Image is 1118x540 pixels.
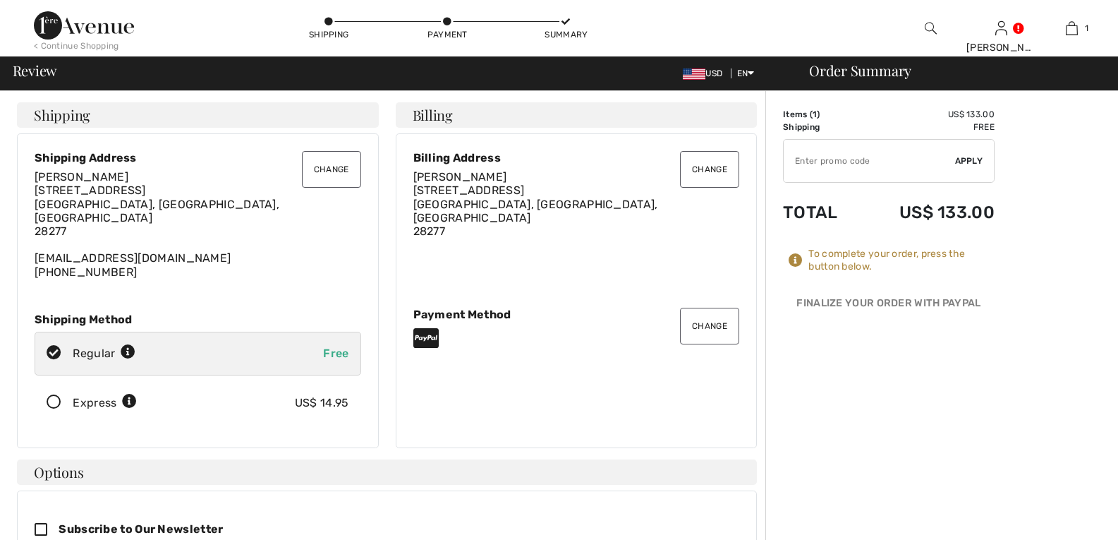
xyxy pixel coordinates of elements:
[413,108,453,122] span: Billing
[34,40,119,52] div: < Continue Shopping
[792,64,1110,78] div: Order Summary
[966,40,1035,55] div: [PERSON_NAME]
[925,20,937,37] img: search the website
[35,151,361,164] div: Shipping Address
[413,184,658,238] span: [STREET_ADDRESS] [GEOGRAPHIC_DATA], [GEOGRAPHIC_DATA], [GEOGRAPHIC_DATA] 28277
[860,121,995,133] td: Free
[683,68,705,80] img: US Dollar
[783,296,995,317] div: Finalize Your Order with PayPal
[35,313,361,326] div: Shipping Method
[955,155,983,167] span: Apply
[34,108,90,122] span: Shipping
[683,68,728,78] span: USD
[1085,22,1088,35] span: 1
[737,68,755,78] span: EN
[995,21,1007,35] a: Sign In
[426,28,468,41] div: Payment
[308,28,350,41] div: Shipping
[783,121,860,133] td: Shipping
[295,395,349,412] div: US$ 14.95
[34,11,134,40] img: 1ère Avenue
[1066,20,1078,37] img: My Bag
[302,151,361,188] button: Change
[13,64,57,78] span: Review
[413,170,507,184] span: [PERSON_NAME]
[35,170,361,279] div: [EMAIL_ADDRESS][DOMAIN_NAME] [PHONE_NUMBER]
[680,308,739,344] button: Change
[783,108,860,121] td: Items ( )
[413,151,740,164] div: Billing Address
[813,109,817,119] span: 1
[35,184,279,238] span: [STREET_ADDRESS] [GEOGRAPHIC_DATA], [GEOGRAPHIC_DATA], [GEOGRAPHIC_DATA] 28277
[784,140,955,182] input: Promo code
[860,188,995,236] td: US$ 133.00
[17,460,757,485] h4: Options
[860,108,995,121] td: US$ 133.00
[680,151,739,188] button: Change
[413,308,740,321] div: Payment Method
[783,188,860,236] td: Total
[73,395,137,412] div: Express
[995,20,1007,37] img: My Info
[35,170,128,184] span: [PERSON_NAME]
[1037,20,1106,37] a: 1
[323,347,348,360] span: Free
[59,522,223,536] span: Subscribe to Our Newsletter
[545,28,587,41] div: Summary
[808,248,995,273] div: To complete your order, press the button below.
[73,345,135,362] div: Regular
